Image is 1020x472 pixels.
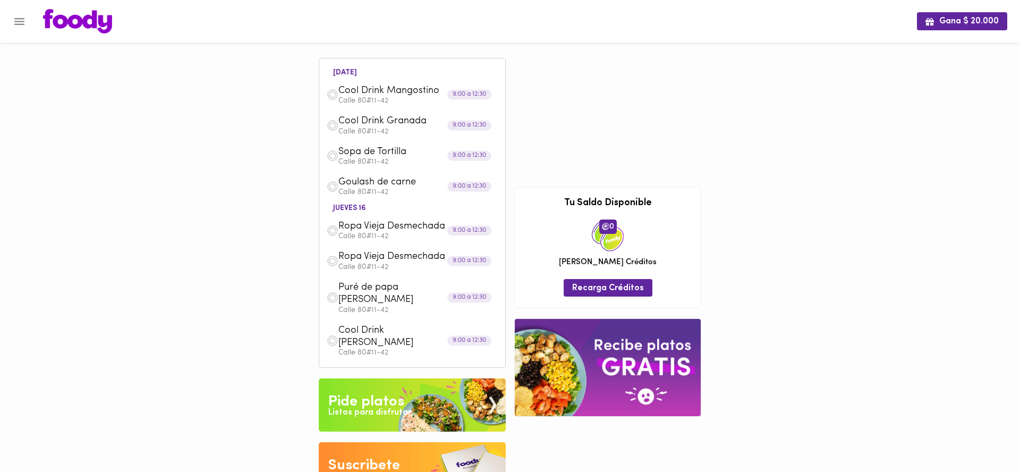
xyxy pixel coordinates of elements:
li: [DATE] [325,66,365,77]
span: Gana $ 20.000 [925,16,999,27]
img: dish.png [327,120,338,131]
img: dish.png [327,255,338,267]
span: [PERSON_NAME] Créditos [559,257,657,268]
img: credits-package.png [592,220,624,251]
div: 9:00 a 12:30 [447,293,491,303]
p: Calle 80#11-42 [338,189,498,196]
span: Ropa Vieja Desmechada [338,221,461,233]
div: 9:00 a 12:30 [447,120,491,130]
img: logo.png [43,9,112,33]
div: 9:00 a 12:30 [447,151,491,161]
img: dish.png [327,335,338,347]
p: Calle 80#11-42 [338,97,498,105]
img: dish.png [327,181,338,192]
span: Recarga Créditos [572,283,644,293]
img: Pide un Platos [319,378,506,432]
img: dish.png [327,150,338,162]
img: foody-creditos.png [602,223,609,230]
img: referral-banner.png [515,319,701,416]
img: dish.png [327,89,338,100]
span: Ropa Vieja Desmechada [338,251,461,263]
span: Goulash de carne [338,176,461,189]
span: Cool Drink [PERSON_NAME] [338,325,461,350]
div: 9:00 a 12:30 [447,256,491,266]
p: Calle 80#11-42 [338,233,498,240]
span: Sopa de Tortilla [338,146,461,158]
span: 0 [599,220,617,233]
p: Calle 80#11-42 [338,349,498,357]
span: Puré de papa [PERSON_NAME] [338,282,461,307]
div: 9:00 a 12:30 [447,181,491,191]
div: 9:00 a 12:30 [447,225,491,235]
p: Calle 80#11-42 [338,264,498,271]
p: Calle 80#11-42 [338,158,498,166]
span: Cool Drink Mangostino [338,85,461,97]
li: jueves 16 [325,202,374,212]
div: Pide platos [328,391,404,412]
button: Recarga Créditos [564,279,652,297]
iframe: Messagebird Livechat Widget [958,410,1009,461]
p: Calle 80#11-42 [338,307,498,314]
p: Calle 80#11-42 [338,128,498,136]
span: Cool Drink Granada [338,115,461,128]
div: Listos para disfrutar [328,407,411,419]
button: Menu [6,9,32,35]
img: dish.png [327,225,338,237]
div: 9:00 a 12:30 [447,90,491,100]
button: Gana $ 20.000 [917,12,1007,30]
h3: Tu Saldo Disponible [523,198,693,209]
div: 9:00 a 12:30 [447,335,491,345]
img: dish.png [327,292,338,304]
